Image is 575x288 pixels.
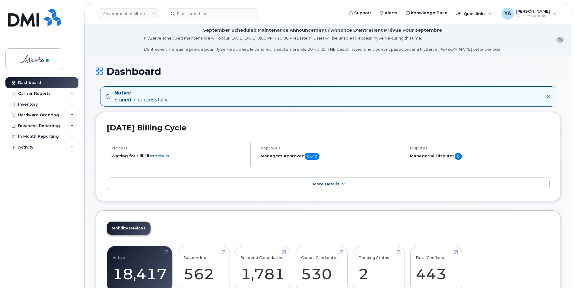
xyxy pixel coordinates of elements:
span: 0 of 0 [305,153,319,160]
h4: Approvals [261,146,395,150]
h4: Disputes [410,146,550,150]
a: Mobility Devices [107,222,151,235]
h4: Process [111,146,245,150]
div: MyServe scheduled maintenance will occur [DATE][DATE] 8:00 PM - 10:00 PM Eastern. Users will be u... [144,35,501,52]
h5: Managerial Disputes [410,153,550,160]
div: Signed in successfully. [114,90,168,104]
h5: Managers Approved [261,153,395,160]
li: Waiting for Bill Files [111,153,245,159]
div: September Scheduled Maintenance Announcement / Annonce D'entretient Prévue Pour septembre [203,27,442,34]
span: More Details [313,182,339,186]
button: close notification [556,37,564,43]
h1: Dashboard [96,66,561,77]
span: 0 [455,153,462,160]
h2: [DATE] Billing Cycle [107,123,550,132]
a: details [154,153,169,158]
strong: Notice [114,90,168,97]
